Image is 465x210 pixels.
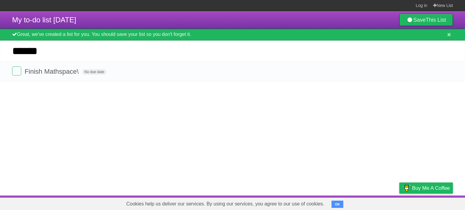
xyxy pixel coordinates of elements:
img: Buy me a coffee [402,183,411,193]
a: Suggest a feature [415,197,453,208]
b: This List [426,17,446,23]
label: Done [12,66,21,76]
a: About [319,197,331,208]
span: My to-do list [DATE] [12,16,76,24]
span: No due date [82,69,107,75]
span: Buy me a coffee [412,183,450,193]
a: Terms [371,197,384,208]
a: Privacy [391,197,407,208]
a: SaveThis List [399,14,453,26]
a: Buy me a coffee [399,183,453,194]
: Finish Mathspace\ [25,68,80,75]
span: Cookies help us deliver our services. By using our services, you agree to our use of cookies. [120,198,330,210]
button: OK [331,201,343,208]
a: Developers [339,197,363,208]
